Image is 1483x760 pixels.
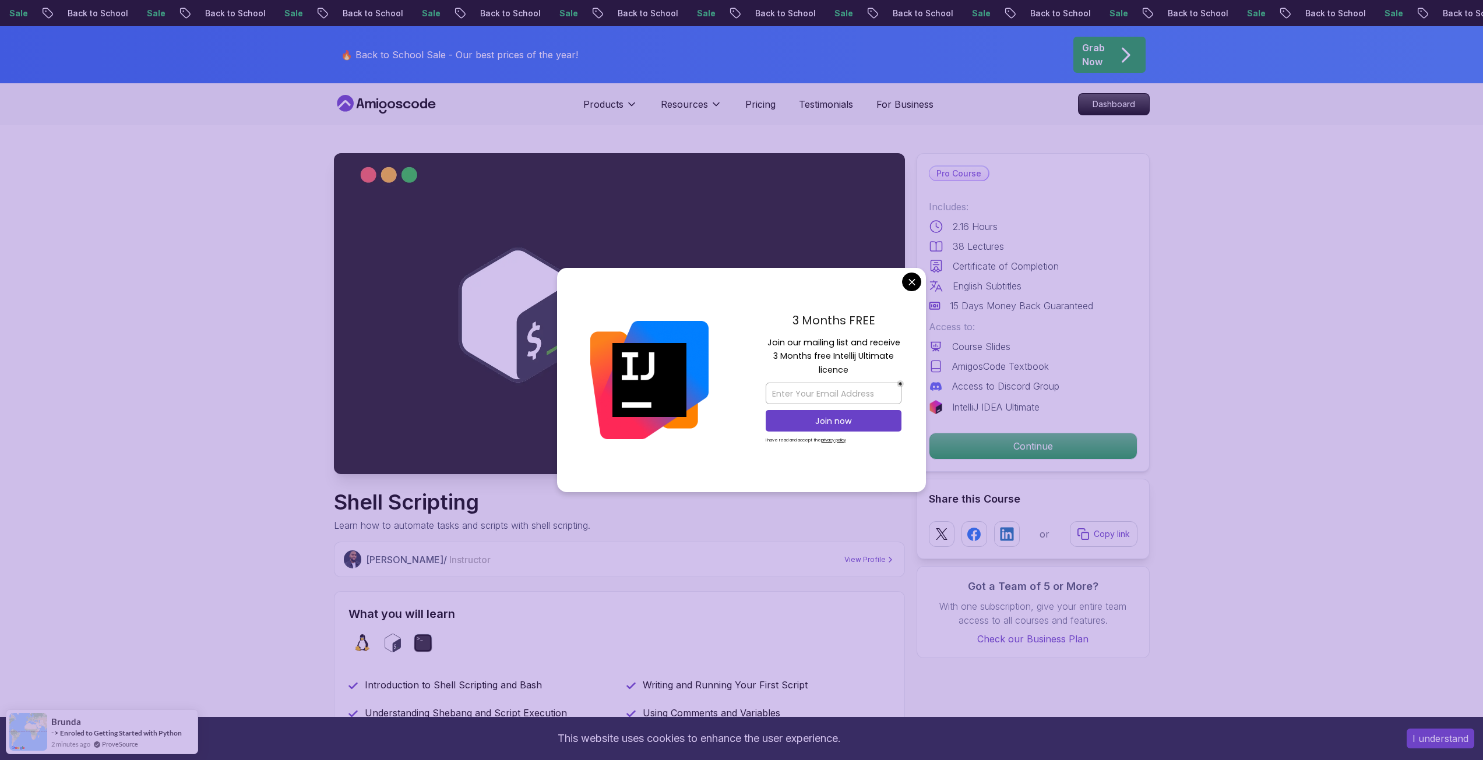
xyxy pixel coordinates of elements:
p: Back to School [345,8,424,19]
p: Sale [1112,8,1149,19]
span: Brunda [51,717,81,727]
img: terminal logo [414,634,432,652]
p: AmigosCode Textbook [952,359,1049,373]
h2: Share this Course [929,491,1137,507]
h3: Got a Team of 5 or More? [929,578,1137,595]
p: View Profile [844,555,886,564]
p: Back to School [70,8,149,19]
h2: What you will learn [348,606,890,622]
p: Back to School [1033,8,1112,19]
p: Includes: [929,200,1137,214]
p: Back to School [207,8,287,19]
p: Back to School [620,8,699,19]
h1: Shell Scripting [334,490,590,514]
img: provesource social proof notification image [9,713,47,751]
p: or [1040,527,1049,541]
p: Dashboard [1079,94,1149,115]
p: Sale [12,8,49,19]
p: Writing and Running Your First Script [643,678,808,692]
a: View Profile [844,554,895,565]
a: Enroled to Getting Started with Python [60,728,182,738]
button: Products [583,97,637,121]
img: linux logo [353,634,372,652]
p: 38 Lectures [953,239,1004,253]
p: IntelliJ IDEA Ultimate [952,400,1040,414]
p: Introduction to Shell Scripting and Bash [365,678,542,692]
p: Sale [699,8,737,19]
p: [PERSON_NAME] / [366,553,491,567]
p: Using Comments and Variables [643,706,780,720]
p: Sale [287,8,324,19]
p: Sale [1249,8,1287,19]
p: 2.16 Hours [953,220,998,234]
img: jetbrains logo [929,400,943,414]
p: Access to Discord Group [952,379,1059,393]
p: Access to: [929,320,1137,334]
p: 🔥 Back to School Sale - Our best prices of the year! [341,48,578,62]
p: Sale [562,8,599,19]
span: -> [51,728,59,737]
img: bash logo [383,634,402,652]
span: Instructor [449,554,491,565]
button: Resources [661,97,722,121]
a: Pricing [745,97,776,111]
p: Certificate of Completion [953,259,1059,273]
a: Dashboard [1078,93,1150,115]
p: Learn how to automate tasks and scripts with shell scripting. [334,518,590,532]
p: Resources [661,97,708,111]
p: Sale [974,8,1012,19]
p: Sale [1387,8,1424,19]
a: Testimonials [799,97,853,111]
button: Continue [929,433,1137,459]
p: Continue [929,433,1137,459]
a: For Business [876,97,934,111]
p: Course Slides [952,340,1010,354]
span: 2 minutes ago [51,739,90,749]
a: ProveSource [102,739,138,749]
p: English Subtitles [953,279,1021,293]
a: Check our Business Plan [929,632,1137,646]
p: Copy link [1094,528,1130,540]
p: With one subscription, give your entire team access to all courses and features. [929,599,1137,627]
p: 15 Days Money Back Guaranteed [950,299,1093,313]
button: Copy link [1070,521,1137,547]
div: This website uses cookies to enhance the user experience. [9,726,1389,751]
p: Sale [149,8,186,19]
p: Understanding Shebang and Script Execution [365,706,567,720]
p: Back to School [895,8,974,19]
img: shell-scripting_thumbnail [334,153,905,474]
p: Back to School [482,8,562,19]
button: Accept cookies [1407,729,1474,748]
p: Sale [837,8,874,19]
p: Pro Course [929,167,988,181]
p: Back to School [1308,8,1387,19]
img: Abz [344,550,362,568]
p: Back to School [758,8,837,19]
p: Sale [424,8,462,19]
p: Products [583,97,624,111]
p: Grab Now [1082,41,1105,69]
p: Back to School [1170,8,1249,19]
